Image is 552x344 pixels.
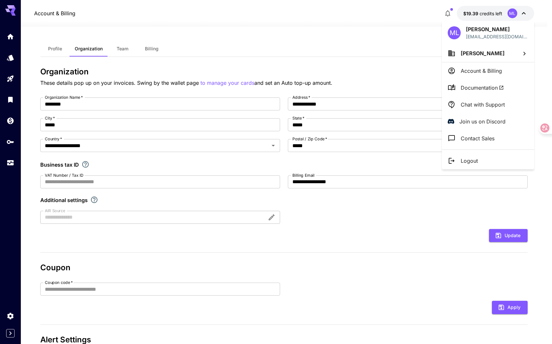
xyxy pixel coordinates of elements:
button: [PERSON_NAME] [442,45,534,62]
p: [EMAIL_ADDRESS][DOMAIN_NAME] [466,33,528,40]
span: Documentation [461,84,504,92]
p: [PERSON_NAME] [466,25,528,33]
p: Chat with Support [461,101,505,108]
div: ML [448,26,461,39]
p: Logout [461,157,478,165]
div: mango6k@gmail.com [466,33,528,40]
p: Contact Sales [461,134,494,142]
span: [PERSON_NAME] [461,50,505,57]
p: Account & Billing [461,67,502,75]
p: Join us on Discord [459,118,506,125]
